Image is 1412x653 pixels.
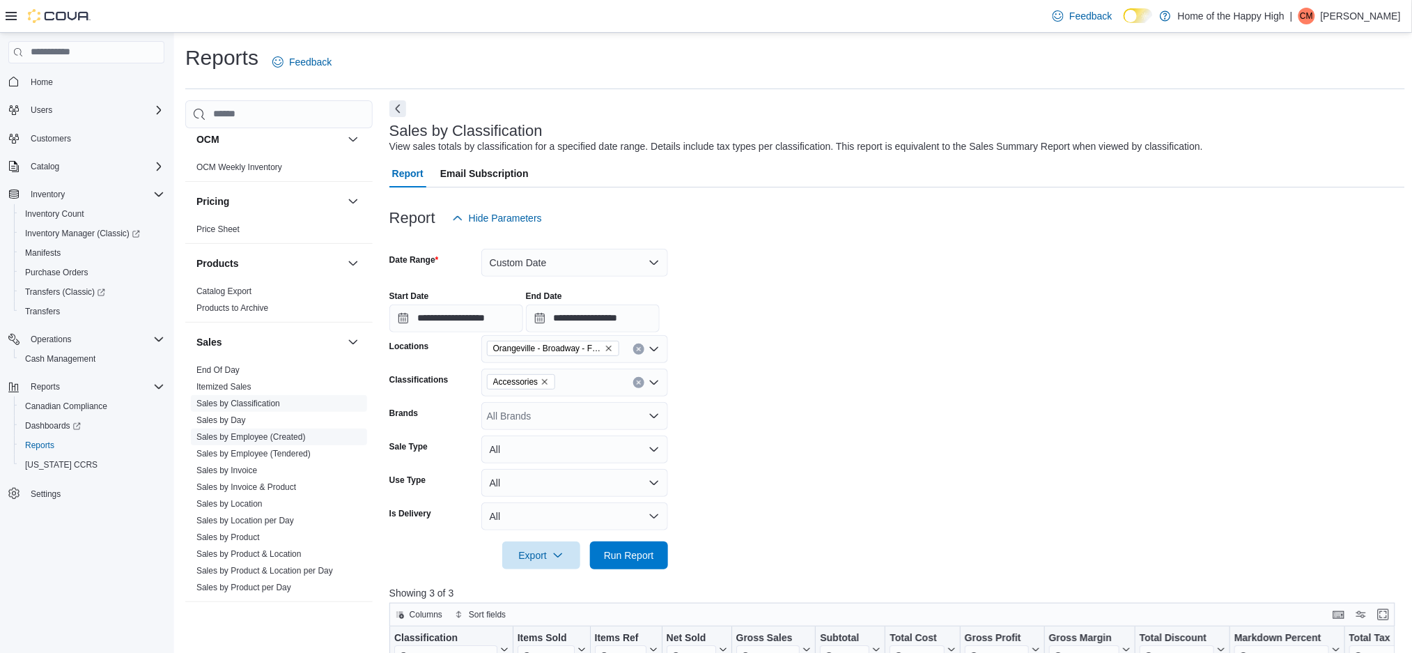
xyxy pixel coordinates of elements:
[196,582,291,593] span: Sales by Product per Day
[25,186,70,203] button: Inventory
[345,613,362,630] button: Taxes
[518,631,575,645] div: Items Sold
[649,344,660,355] button: Open list of options
[449,606,511,623] button: Sort fields
[196,465,257,476] span: Sales by Invoice
[736,631,800,645] div: Gross Sales
[196,448,311,459] span: Sales by Employee (Tendered)
[25,186,164,203] span: Inventory
[1124,8,1153,23] input: Dark Mode
[20,245,164,261] span: Manifests
[3,128,170,148] button: Customers
[526,291,562,302] label: End Date
[25,130,77,147] a: Customers
[604,548,654,562] span: Run Report
[196,415,246,425] a: Sales by Day
[196,498,263,509] span: Sales by Location
[25,74,59,91] a: Home
[25,102,164,118] span: Users
[185,44,258,72] h1: Reports
[20,225,164,242] span: Inventory Manager (Classic)
[1234,631,1328,645] div: Markdown Percent
[389,341,429,352] label: Locations
[965,631,1029,645] div: Gross Profit
[20,437,60,454] a: Reports
[20,437,164,454] span: Reports
[469,609,506,620] span: Sort fields
[389,408,418,419] label: Brands
[196,565,333,576] span: Sales by Product & Location per Day
[1349,631,1398,645] div: Total Tax
[3,72,170,92] button: Home
[196,566,333,576] a: Sales by Product & Location per Day
[25,420,81,431] span: Dashboards
[3,377,170,397] button: Reports
[14,416,170,436] a: Dashboards
[410,609,442,620] span: Columns
[25,73,164,91] span: Home
[196,162,282,172] a: OCM Weekly Inventory
[1321,8,1401,24] p: [PERSON_NAME]
[31,161,59,172] span: Catalog
[185,221,373,243] div: Pricing
[389,139,1203,154] div: View sales totals by classification for a specified date range. Details include tax types per cla...
[25,208,84,220] span: Inventory Count
[14,243,170,263] button: Manifests
[196,615,342,629] button: Taxes
[345,131,362,148] button: OCM
[390,606,448,623] button: Columns
[196,224,240,235] span: Price Sheet
[196,194,229,208] h3: Pricing
[481,469,668,497] button: All
[196,132,219,146] h3: OCM
[196,431,306,443] span: Sales by Employee (Created)
[389,586,1405,600] p: Showing 3 of 3
[389,374,449,385] label: Classifications
[196,286,251,297] span: Catalog Export
[25,331,77,348] button: Operations
[481,502,668,530] button: All
[25,286,105,298] span: Transfers (Classic)
[3,185,170,204] button: Inventory
[487,374,556,390] span: Accessories
[31,189,65,200] span: Inventory
[196,302,268,314] span: Products to Archive
[31,105,52,116] span: Users
[1290,8,1293,24] p: |
[196,482,296,492] a: Sales by Invoice & Product
[345,255,362,272] button: Products
[594,631,646,645] div: Items Ref
[25,378,65,395] button: Reports
[25,267,88,278] span: Purchase Orders
[392,160,424,187] span: Report
[1375,606,1392,623] button: Enter fullscreen
[196,399,280,408] a: Sales by Classification
[25,440,54,451] span: Reports
[649,377,660,388] button: Open list of options
[196,516,294,525] a: Sales by Location per Day
[25,228,140,239] span: Inventory Manager (Classic)
[25,378,164,395] span: Reports
[20,398,113,415] a: Canadian Compliance
[196,532,260,542] a: Sales by Product
[20,417,164,434] span: Dashboards
[389,123,543,139] h3: Sales by Classification
[14,455,170,475] button: [US_STATE] CCRS
[289,55,332,69] span: Feedback
[14,282,170,302] a: Transfers (Classic)
[196,548,302,560] span: Sales by Product & Location
[196,286,251,296] a: Catalog Export
[493,375,538,389] span: Accessories
[20,456,103,473] a: [US_STATE] CCRS
[185,362,373,601] div: Sales
[389,100,406,117] button: Next
[196,381,251,392] span: Itemized Sales
[196,515,294,526] span: Sales by Location per Day
[481,436,668,463] button: All
[14,349,170,369] button: Cash Management
[196,466,257,475] a: Sales by Invoice
[8,66,164,540] nav: Complex example
[196,615,224,629] h3: Taxes
[20,206,164,222] span: Inventory Count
